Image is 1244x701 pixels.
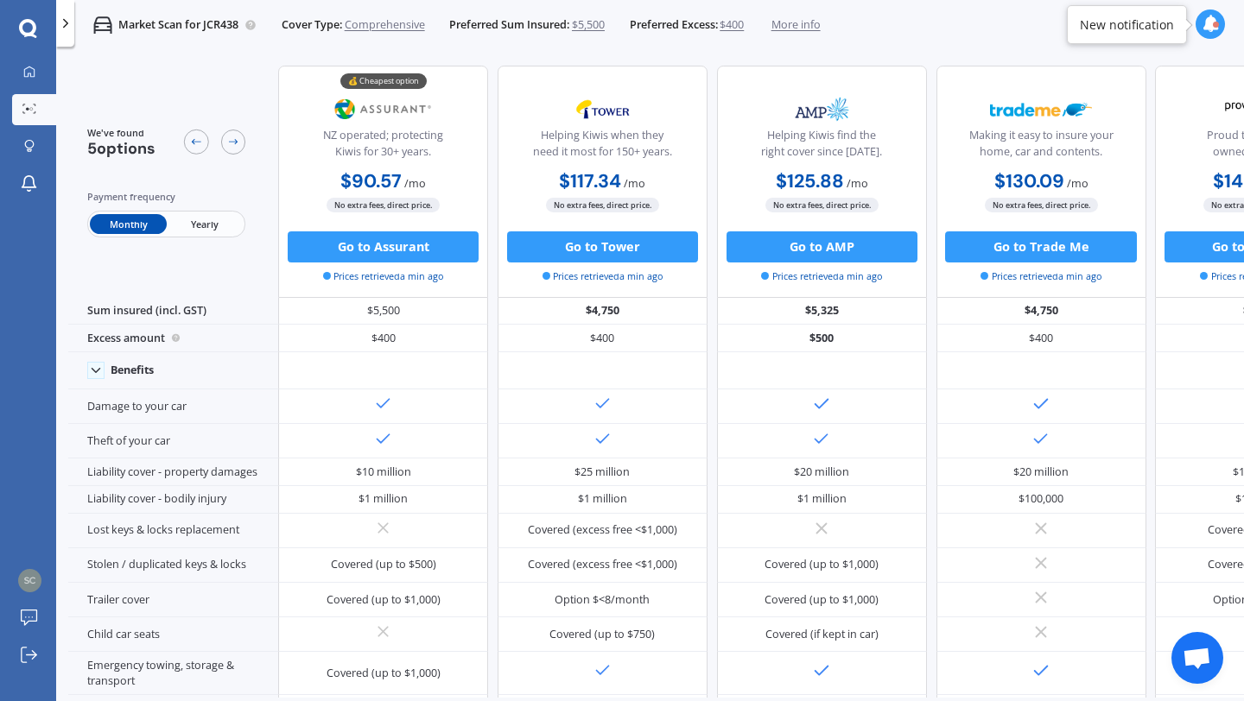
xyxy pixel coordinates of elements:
b: $90.57 [340,169,402,193]
div: $400 [278,325,488,352]
span: More info [771,17,821,33]
span: No extra fees, direct price. [985,198,1098,212]
div: Excess amount [68,325,278,352]
button: Go to AMP [727,231,917,262]
span: No extra fees, direct price. [546,198,659,212]
span: / mo [404,176,426,191]
span: / mo [624,176,645,191]
div: $25 million [574,464,630,480]
img: Trademe.webp [990,90,1093,129]
div: $1 million [578,491,627,507]
span: Comprehensive [345,17,425,33]
span: Cover Type: [282,17,342,33]
div: Covered (excess free <$1,000) [528,522,677,538]
div: Damage to your car [68,389,278,424]
span: Prices retrieved a min ago [981,269,1101,283]
div: $5,325 [717,298,927,325]
span: Preferred Sum Insured: [449,17,569,33]
div: Lost keys & locks replacement [68,514,278,548]
b: $130.09 [994,169,1064,193]
button: Go to Assurant [288,231,479,262]
span: No extra fees, direct price. [765,198,879,212]
div: 💰 Cheapest option [340,73,427,89]
div: Emergency towing, storage & transport [68,652,278,695]
a: Open chat [1171,632,1223,684]
div: $20 million [1013,464,1069,480]
span: Prices retrieved a min ago [761,269,882,283]
div: $500 [717,325,927,352]
div: Covered (up to $1,000) [765,557,879,572]
img: AMP.webp [771,90,873,129]
div: Liability cover - bodily injury [68,486,278,514]
span: Yearly [167,214,243,234]
div: Covered (up to $1,000) [327,592,441,608]
div: Stolen / duplicated keys & locks [68,548,278,583]
div: Theft of your car [68,424,278,458]
span: Prices retrieved a min ago [543,269,663,283]
span: Preferred Excess: [630,17,718,33]
div: Payment frequency [87,189,246,205]
div: NZ operated; protecting Kiwis for 30+ years. [292,128,475,167]
div: Covered (if kept in car) [765,627,879,642]
div: $400 [498,325,708,352]
img: 5affc65f529159a3415d8eb414d60594 [18,569,41,592]
b: $125.88 [776,169,844,193]
span: No extra fees, direct price. [327,198,440,212]
div: $400 [936,325,1146,352]
button: Go to Trade Me [945,231,1136,262]
div: Helping Kiwis find the right cover since [DATE]. [730,128,913,167]
div: $4,750 [498,298,708,325]
div: Covered (excess free <$1,000) [528,557,677,572]
div: $1 million [797,491,847,507]
div: Helping Kiwis when they need it most for 150+ years. [511,128,694,167]
div: Benefits [111,363,154,377]
div: $5,500 [278,298,488,325]
div: $1 million [359,491,408,507]
div: $100,000 [1019,491,1063,507]
p: Market Scan for JCR438 [118,17,238,33]
button: Go to Tower [507,231,698,262]
b: $117.34 [559,169,621,193]
div: Covered (up to $750) [549,627,655,642]
span: / mo [847,176,868,191]
div: Covered (up to $1,000) [765,592,879,608]
div: Child car seats [68,617,278,652]
div: $10 million [356,464,411,480]
div: Covered (up to $1,000) [327,666,441,681]
div: Covered (up to $500) [331,557,436,572]
span: / mo [1067,176,1088,191]
div: $20 million [794,464,849,480]
div: Liability cover - property damages [68,458,278,486]
img: Assurant.png [332,90,435,129]
span: Monthly [90,214,166,234]
span: 5 options [87,138,155,159]
span: We've found [87,126,155,140]
span: $400 [720,17,744,33]
span: Prices retrieved a min ago [323,269,444,283]
div: Sum insured (incl. GST) [68,298,278,325]
div: Option $<8/month [555,592,650,608]
div: New notification [1080,16,1174,34]
img: car.f15378c7a67c060ca3f3.svg [93,16,112,35]
span: $5,500 [572,17,605,33]
div: Making it easy to insure your home, car and contents. [949,128,1133,167]
img: Tower.webp [551,90,654,129]
div: $4,750 [936,298,1146,325]
div: Trailer cover [68,583,278,617]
